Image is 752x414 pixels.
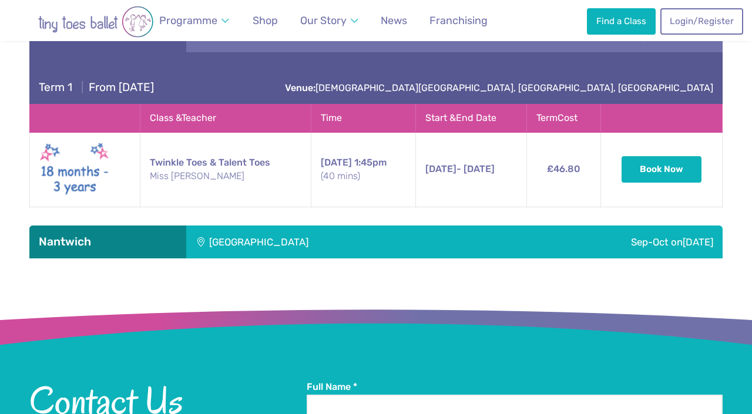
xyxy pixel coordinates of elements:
[75,80,89,94] span: |
[587,8,655,34] a: Find a Class
[140,132,311,207] td: Twinkle Toes & Talent Toes
[253,14,278,26] span: Shop
[424,8,493,34] a: Franchising
[39,140,110,200] img: Twinkle & Talent toes (New May 2025)
[140,105,311,132] th: Class & Teacher
[416,105,527,132] th: Start & End Date
[39,80,154,95] h4: From [DATE]
[375,8,412,34] a: News
[14,6,178,38] img: tiny toes ballet
[186,225,489,258] div: [GEOGRAPHIC_DATA]
[159,14,217,26] span: Programme
[321,157,352,168] span: [DATE]
[425,163,456,174] span: [DATE]
[526,105,600,132] th: Term Cost
[150,170,302,183] small: Miss [PERSON_NAME]
[295,8,364,34] a: Our Story
[285,82,315,93] strong: Venue:
[307,381,723,393] label: Full Name *
[285,82,713,93] a: Venue:[DEMOGRAPHIC_DATA][GEOGRAPHIC_DATA], [GEOGRAPHIC_DATA], [GEOGRAPHIC_DATA]
[311,105,416,132] th: Time
[247,8,283,34] a: Shop
[154,8,235,34] a: Programme
[39,235,177,249] h3: Nantwich
[425,163,495,174] span: - [DATE]
[39,80,72,94] span: Term 1
[622,156,701,182] button: Book Now
[321,170,406,183] small: (40 mins)
[683,236,713,248] span: [DATE]
[526,132,600,207] td: £46.80
[381,14,407,26] span: News
[489,225,723,258] div: Sep-Oct on
[311,132,416,207] td: 1:45pm
[660,8,743,34] a: Login/Register
[429,14,488,26] span: Franchising
[300,14,347,26] span: Our Story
